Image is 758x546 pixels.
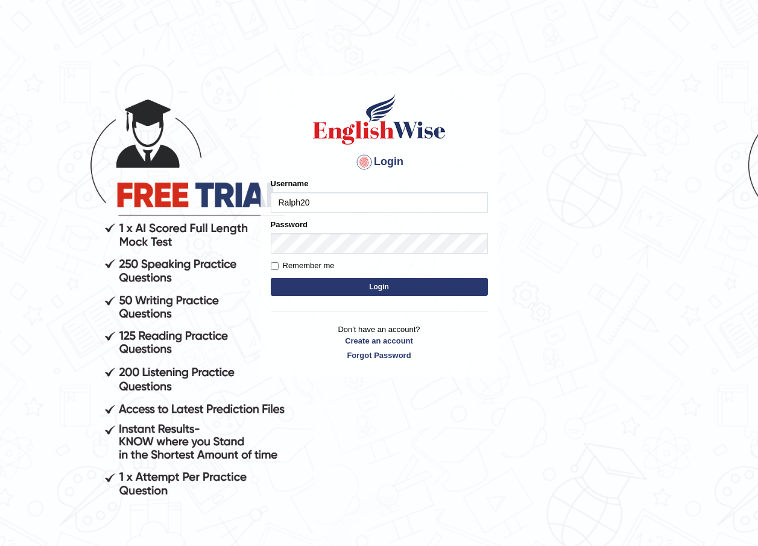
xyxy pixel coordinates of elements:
a: Forgot Password [271,350,488,361]
h4: Login [271,152,488,172]
img: Logo of English Wise sign in for intelligent practice with AI [311,92,448,146]
label: Password [271,219,308,230]
label: Remember me [271,260,335,272]
a: Create an account [271,335,488,347]
input: Remember me [271,262,279,270]
label: Username [271,178,309,189]
button: Login [271,278,488,296]
p: Don't have an account? [271,324,488,361]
